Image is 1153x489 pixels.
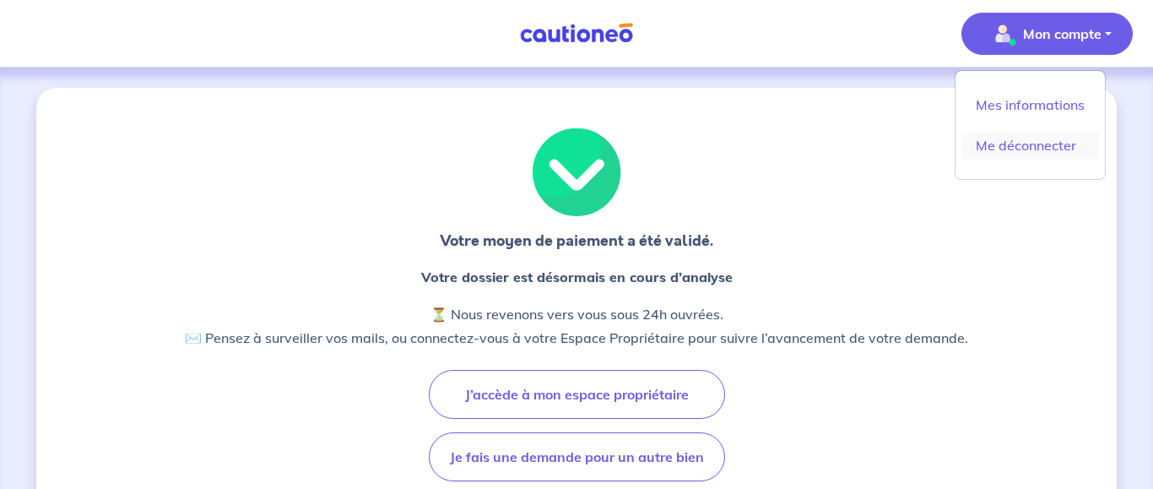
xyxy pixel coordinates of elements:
a: Me déconnecter [962,132,1098,159]
button: illu_account_valid_menu.svgMon compte [961,13,1133,55]
a: Mes informations [962,91,1098,118]
p: Votre moyen de paiement a été validé. [440,230,713,252]
p: Mon compte [1023,24,1102,44]
img: illu_valid.svg [531,128,622,216]
div: illu_account_valid_menu.svgMon compte [955,70,1106,180]
p: ⏳ Nous revenons vers vous sous 24h ouvrées. ✉️ Pensez à surveiller vos mails, ou connectez-vous à... [185,302,968,350]
button: J’accède à mon espace propriétaire [429,370,725,419]
strong: Votre dossier est désormais en cours d’analyse [421,269,733,285]
button: Je fais une demande pour un autre bien [429,432,725,481]
img: Cautioneo [513,23,640,44]
img: illu_account_valid_menu.svg [989,20,1016,47]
